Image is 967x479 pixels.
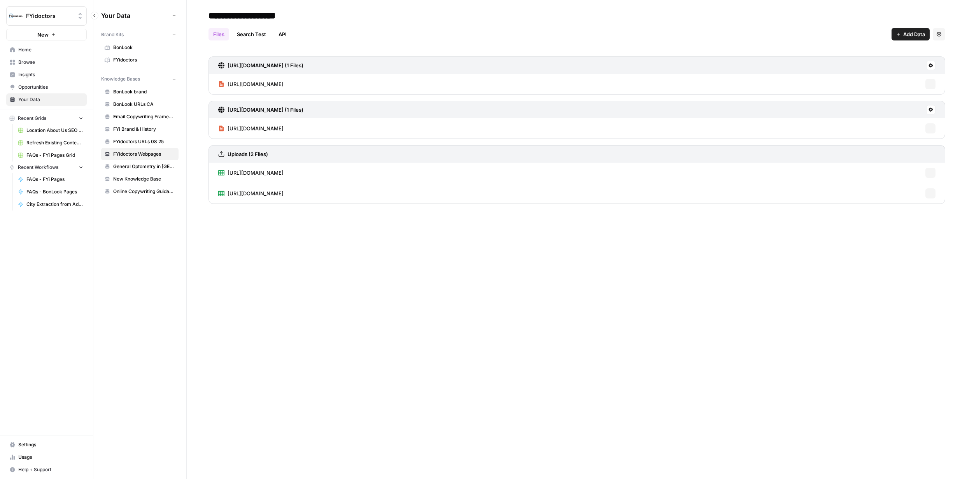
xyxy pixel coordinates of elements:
[101,75,140,82] span: Knowledge Bases
[18,46,83,53] span: Home
[101,123,179,135] a: FYi Brand & History
[101,11,169,20] span: Your Data
[18,466,83,473] span: Help + Support
[14,173,87,186] a: FAQs - FYi Pages
[101,41,179,54] a: BonLook
[228,169,284,177] span: [URL][DOMAIN_NAME]
[113,113,175,120] span: Email Copywriting Framework
[208,28,229,40] a: Files
[903,30,925,38] span: Add Data
[14,198,87,211] a: City Extraction from Address
[113,175,175,182] span: New Knowledge Base
[218,118,284,139] a: [URL][DOMAIN_NAME]
[101,135,179,148] a: FYidoctors URLs 08 25
[14,149,87,161] a: FAQs - FYi Pages Grid
[26,139,83,146] span: Refresh Existing Content - FYidoctors
[18,96,83,103] span: Your Data
[228,61,303,69] h3: [URL][DOMAIN_NAME] (1 Files)
[113,56,175,63] span: FYidoctors
[9,9,23,23] img: FYidoctors Logo
[18,84,83,91] span: Opportunities
[6,161,87,173] button: Recent Workflows
[6,93,87,106] a: Your Data
[6,56,87,68] a: Browse
[101,86,179,98] a: BonLook brand
[218,183,284,204] a: [URL][DOMAIN_NAME]
[6,44,87,56] a: Home
[14,124,87,137] a: Location About Us SEO Optimized Copy Grid
[6,6,87,26] button: Workspace: FYidoctors
[18,115,46,122] span: Recent Grids
[6,463,87,476] button: Help + Support
[113,138,175,145] span: FYidoctors URLs 08 25
[113,126,175,133] span: FYi Brand & History
[6,29,87,40] button: New
[6,451,87,463] a: Usage
[218,101,303,118] a: [URL][DOMAIN_NAME] (1 Files)
[26,152,83,159] span: FAQs - FYi Pages Grid
[18,441,83,448] span: Settings
[6,439,87,451] a: Settings
[26,12,73,20] span: FYidoctors
[18,71,83,78] span: Insights
[6,81,87,93] a: Opportunities
[26,176,83,183] span: FAQs - FYi Pages
[228,189,284,197] span: [URL][DOMAIN_NAME]
[101,31,124,38] span: Brand Kits
[18,164,58,171] span: Recent Workflows
[228,125,284,132] span: [URL][DOMAIN_NAME]
[113,188,175,195] span: Online Copywriting Guidance
[218,74,284,94] a: [URL][DOMAIN_NAME]
[18,454,83,461] span: Usage
[6,112,87,124] button: Recent Grids
[218,146,268,163] a: Uploads (2 Files)
[218,57,303,74] a: [URL][DOMAIN_NAME] (1 Files)
[14,137,87,149] a: Refresh Existing Content - FYidoctors
[101,111,179,123] a: Email Copywriting Framework
[26,201,83,208] span: City Extraction from Address
[6,68,87,81] a: Insights
[218,163,284,183] a: [URL][DOMAIN_NAME]
[113,163,175,170] span: General Optometry in [GEOGRAPHIC_DATA]
[228,106,303,114] h3: [URL][DOMAIN_NAME] (1 Files)
[232,28,271,40] a: Search Test
[18,59,83,66] span: Browse
[26,188,83,195] span: FAQs - BonLook Pages
[101,148,179,160] a: FYidoctors Webpages
[101,98,179,111] a: BonLook URLs CA
[101,160,179,173] a: General Optometry in [GEOGRAPHIC_DATA]
[101,54,179,66] a: FYidoctors
[101,185,179,198] a: Online Copywriting Guidance
[113,44,175,51] span: BonLook
[113,88,175,95] span: BonLook brand
[228,80,284,88] span: [URL][DOMAIN_NAME]
[113,151,175,158] span: FYidoctors Webpages
[101,173,179,185] a: New Knowledge Base
[14,186,87,198] a: FAQs - BonLook Pages
[26,127,83,134] span: Location About Us SEO Optimized Copy Grid
[274,28,291,40] a: API
[228,150,268,158] h3: Uploads (2 Files)
[37,31,49,39] span: New
[892,28,930,40] button: Add Data
[113,101,175,108] span: BonLook URLs CA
